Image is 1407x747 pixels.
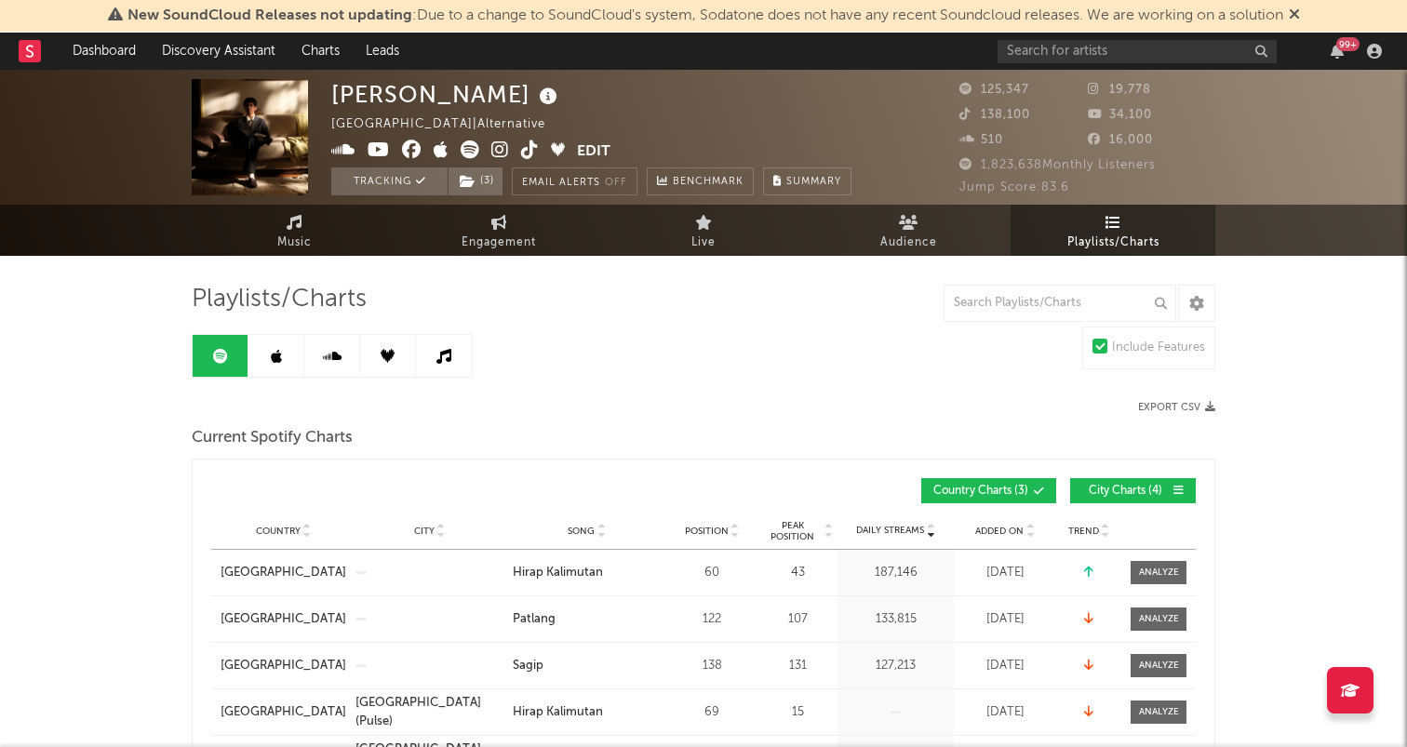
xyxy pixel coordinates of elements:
[880,232,937,254] span: Audience
[670,610,754,629] div: 122
[331,79,562,110] div: [PERSON_NAME]
[1082,486,1168,497] span: City Charts ( 4 )
[763,657,833,675] div: 131
[396,205,601,256] a: Engagement
[1112,337,1205,359] div: Include Features
[577,140,610,164] button: Edit
[513,703,661,722] a: Hirap Kalimutan
[568,526,595,537] span: Song
[601,205,806,256] a: Live
[331,113,567,136] div: [GEOGRAPHIC_DATA] | Alternative
[691,232,716,254] span: Live
[670,703,754,722] div: 69
[221,703,346,722] a: [GEOGRAPHIC_DATA]
[647,167,754,195] a: Benchmark
[449,167,502,195] button: (3)
[763,167,851,195] button: Summary
[221,610,346,629] a: [GEOGRAPHIC_DATA]
[959,109,1030,121] span: 138,100
[513,703,603,722] div: Hirap Kalimutan
[673,171,744,193] span: Benchmark
[842,657,949,675] div: 127,213
[998,40,1277,63] input: Search for artists
[288,33,353,70] a: Charts
[958,657,1052,675] div: [DATE]
[1070,478,1196,503] button: City Charts(4)
[192,427,353,449] span: Current Spotify Charts
[221,564,346,582] a: [GEOGRAPHIC_DATA]
[959,134,1003,146] span: 510
[856,524,924,538] span: Daily Streams
[127,8,1283,23] span: : Due to a change to SoundCloud's system, Sodatone does not have any recent Soundcloud releases. ...
[958,703,1052,722] div: [DATE]
[1068,526,1099,537] span: Trend
[1138,402,1215,413] button: Export CSV
[149,33,288,70] a: Discovery Assistant
[1067,232,1159,254] span: Playlists/Charts
[842,564,949,582] div: 187,146
[513,657,543,675] div: Sagip
[355,694,503,730] a: [GEOGRAPHIC_DATA] (Pulse)
[60,33,149,70] a: Dashboard
[958,564,1052,582] div: [DATE]
[256,526,301,537] span: Country
[331,167,448,195] button: Tracking
[959,84,1029,96] span: 125,347
[277,232,312,254] span: Music
[192,288,367,311] span: Playlists/Charts
[958,610,1052,629] div: [DATE]
[462,232,536,254] span: Engagement
[1088,134,1153,146] span: 16,000
[1088,84,1151,96] span: 19,778
[921,478,1056,503] button: Country Charts(3)
[414,526,435,537] span: City
[512,167,637,195] button: Email AlertsOff
[842,610,949,629] div: 133,815
[763,610,833,629] div: 107
[221,657,346,675] a: [GEOGRAPHIC_DATA]
[670,657,754,675] div: 138
[959,159,1156,171] span: 1,823,638 Monthly Listeners
[127,8,412,23] span: New SoundCloud Releases not updating
[975,526,1024,537] span: Added On
[670,564,754,582] div: 60
[513,610,661,629] a: Patlang
[513,564,661,582] a: Hirap Kalimutan
[1289,8,1300,23] span: Dismiss
[1331,44,1344,59] button: 99+
[933,486,1028,497] span: Country Charts ( 3 )
[353,33,412,70] a: Leads
[806,205,1011,256] a: Audience
[763,520,822,542] span: Peak Position
[513,657,661,675] a: Sagip
[1011,205,1215,256] a: Playlists/Charts
[959,181,1069,193] span: Jump Score: 83.6
[192,205,396,256] a: Music
[763,564,833,582] div: 43
[513,564,603,582] div: Hirap Kalimutan
[448,167,503,195] span: ( 3 )
[605,178,627,188] em: Off
[763,703,833,722] div: 15
[513,610,556,629] div: Patlang
[1336,37,1360,51] div: 99 +
[786,177,841,187] span: Summary
[1088,109,1152,121] span: 34,100
[944,285,1176,322] input: Search Playlists/Charts
[685,526,729,537] span: Position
